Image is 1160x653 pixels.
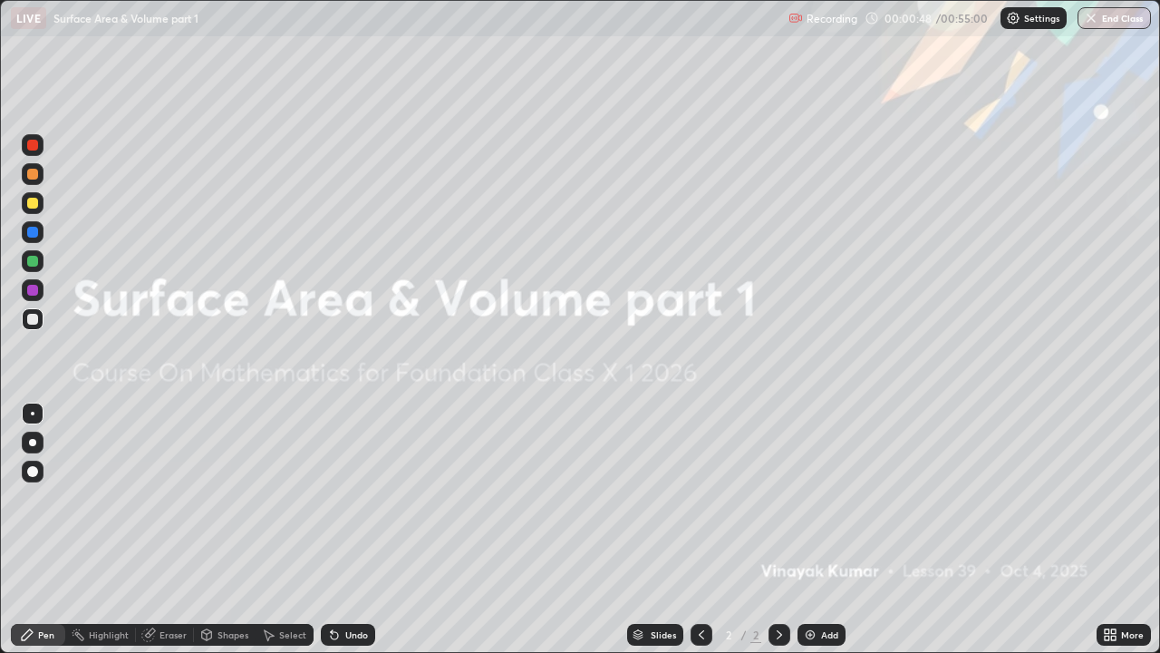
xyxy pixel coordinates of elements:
div: Select [279,630,306,639]
p: Settings [1024,14,1059,23]
div: Eraser [159,630,187,639]
img: class-settings-icons [1006,11,1020,25]
div: More [1121,630,1144,639]
div: Highlight [89,630,129,639]
p: LIVE [16,11,41,25]
button: End Class [1078,7,1151,29]
div: 2 [720,629,738,640]
img: end-class-cross [1084,11,1098,25]
div: Slides [651,630,676,639]
div: Pen [38,630,54,639]
div: Shapes [217,630,248,639]
p: Surface Area & Volume part 1 [53,11,198,25]
div: Add [821,630,838,639]
div: Undo [345,630,368,639]
p: Recording [807,12,857,25]
img: recording.375f2c34.svg [788,11,803,25]
div: / [741,629,747,640]
div: 2 [750,627,761,643]
img: add-slide-button [803,628,817,642]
